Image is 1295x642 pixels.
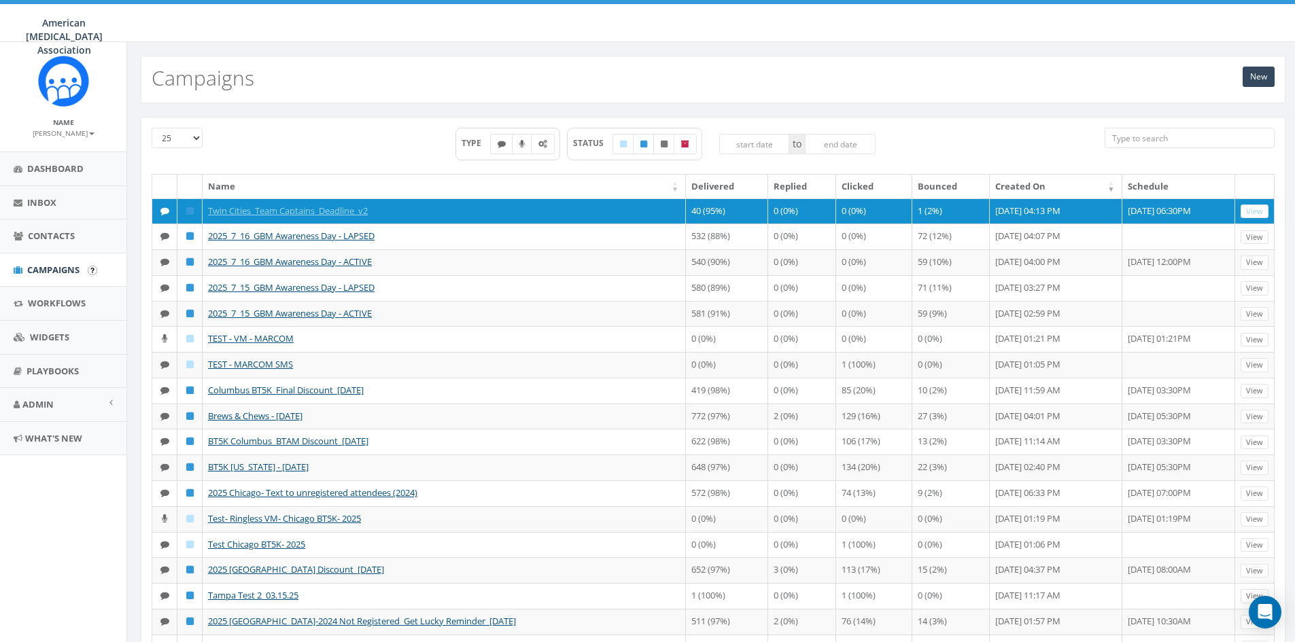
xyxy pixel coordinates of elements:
a: Columbus BT5K_Final Discount_[DATE] [208,384,364,396]
i: Published [640,140,647,148]
td: 0 (0%) [768,429,836,454]
td: 10 (2%) [912,378,989,404]
th: Replied [768,175,836,198]
span: Dashboard [27,162,84,175]
a: View [1241,281,1268,296]
td: 0 (0%) [768,275,836,301]
td: 2 (0%) [768,404,836,429]
label: Draft [612,134,634,154]
td: [DATE] 12:00PM [1122,249,1235,275]
a: View [1241,384,1268,398]
td: [DATE] 01:19 PM [990,506,1122,532]
a: View [1241,486,1268,501]
a: TEST - VM - MARCOM [208,332,294,344]
label: Unpublished [653,134,675,154]
a: 2025 [GEOGRAPHIC_DATA] Discount_[DATE] [208,563,384,575]
td: 0 (0%) [768,532,836,558]
td: 0 (0%) [768,326,836,352]
td: 0 (0%) [768,301,836,327]
img: Rally_Corp_Icon.png [38,56,89,107]
i: Automated Message [538,140,547,148]
td: 0 (0%) [768,378,836,404]
th: Clicked [836,175,912,198]
td: [DATE] 04:37 PM [990,557,1122,583]
a: BT5K [US_STATE] - [DATE] [208,461,309,473]
td: 27 (3%) [912,404,989,429]
input: Type to search [1105,128,1275,148]
i: Ringless Voice Mail [162,514,167,523]
i: Text SMS [160,232,169,240]
i: Text SMS [498,140,506,148]
td: 14 (3%) [912,609,989,635]
td: 1 (100%) [686,583,768,609]
td: [DATE] 08:00AM [1122,557,1235,583]
td: 0 (0%) [686,326,768,352]
td: [DATE] 04:13 PM [990,198,1122,224]
td: 22 (3%) [912,454,989,480]
td: 581 (91%) [686,301,768,327]
td: [DATE] 11:17 AM [990,583,1122,609]
td: 0 (0%) [836,249,912,275]
td: 0 (0%) [686,352,768,378]
i: Text SMS [160,257,169,266]
span: Admin [22,398,54,410]
i: Text SMS [160,207,169,215]
td: [DATE] 05:30PM [1122,404,1235,429]
i: Text SMS [160,437,169,446]
span: Campaigns [27,264,80,276]
i: Published [186,591,194,600]
td: 59 (9%) [912,301,989,327]
td: [DATE] 02:59 PM [990,301,1122,327]
a: View [1241,461,1268,475]
a: 2025_7_15_GBM Awareness Day - LAPSED [208,281,375,293]
a: View [1241,255,1268,270]
td: 0 (0%) [768,352,836,378]
td: 76 (14%) [836,609,912,635]
i: Text SMS [160,540,169,549]
td: 0 (0%) [836,506,912,532]
td: 71 (11%) [912,275,989,301]
td: 106 (17%) [836,429,912,454]
td: 419 (98%) [686,378,768,404]
td: 772 (97%) [686,404,768,429]
label: Archived [674,134,697,154]
a: View [1241,435,1268,450]
td: [DATE] 03:27 PM [990,275,1122,301]
td: [DATE] 04:00 PM [990,249,1122,275]
td: 1 (100%) [836,532,912,558]
td: 9 (2%) [912,480,989,506]
i: Draft [620,140,627,148]
td: 0 (0%) [912,532,989,558]
a: 2025_7_16_GBM Awareness Day - LAPSED [208,230,375,242]
td: [DATE] 11:14 AM [990,429,1122,454]
span: Contacts [28,230,75,242]
i: Published [186,386,194,395]
span: STATUS [573,137,613,149]
td: [DATE] 04:07 PM [990,224,1122,249]
td: [DATE] 01:19PM [1122,506,1235,532]
th: Schedule [1122,175,1235,198]
td: 511 (97%) [686,609,768,635]
span: Widgets [30,331,69,343]
a: Tampa Test 2_03.15.25 [208,589,298,601]
span: What's New [25,432,82,444]
td: 580 (89%) [686,275,768,301]
label: Text SMS [490,134,513,154]
label: Published [633,134,655,154]
td: 3 (0%) [768,557,836,583]
i: Text SMS [160,309,169,318]
td: 0 (0%) [768,454,836,480]
small: [PERSON_NAME] [33,128,94,138]
a: 2025_7_16_GBM Awareness Day - ACTIVE [208,255,372,268]
a: View [1241,333,1268,347]
div: Open Intercom Messenger [1249,596,1281,628]
a: 2025_7_15_GBM Awareness Day - ACTIVE [208,307,372,319]
td: 0 (0%) [912,326,989,352]
a: 2025 Chicago- Text to unregistered attendees (2024) [208,486,417,499]
td: 648 (97%) [686,454,768,480]
input: start date [719,134,790,154]
i: Published [186,437,194,446]
td: [DATE] 01:21 PM [990,326,1122,352]
a: View [1241,589,1268,603]
i: Text SMS [160,386,169,395]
